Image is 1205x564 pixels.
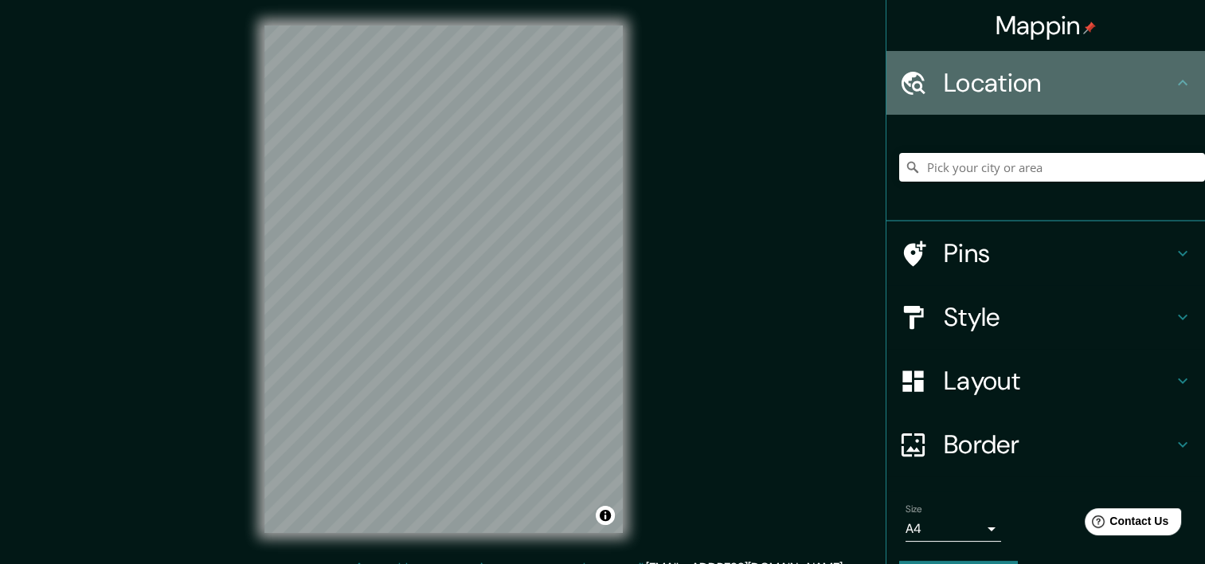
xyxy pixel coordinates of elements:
[906,516,1001,542] div: A4
[596,506,615,525] button: Toggle attribution
[906,503,922,516] label: Size
[1083,22,1096,34] img: pin-icon.png
[944,301,1173,333] h4: Style
[886,413,1205,476] div: Border
[996,10,1097,41] h4: Mappin
[886,221,1205,285] div: Pins
[899,153,1205,182] input: Pick your city or area
[944,67,1173,99] h4: Location
[264,25,623,533] canvas: Map
[886,51,1205,115] div: Location
[944,429,1173,460] h4: Border
[886,349,1205,413] div: Layout
[944,237,1173,269] h4: Pins
[1063,502,1187,546] iframe: Help widget launcher
[944,365,1173,397] h4: Layout
[886,285,1205,349] div: Style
